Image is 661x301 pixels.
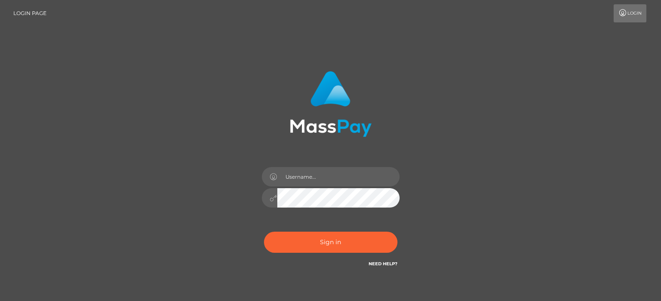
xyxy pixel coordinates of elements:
a: Login Page [13,4,47,22]
input: Username... [277,167,400,186]
a: Need Help? [369,261,397,267]
img: MassPay Login [290,71,372,137]
a: Login [614,4,646,22]
button: Sign in [264,232,397,253]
